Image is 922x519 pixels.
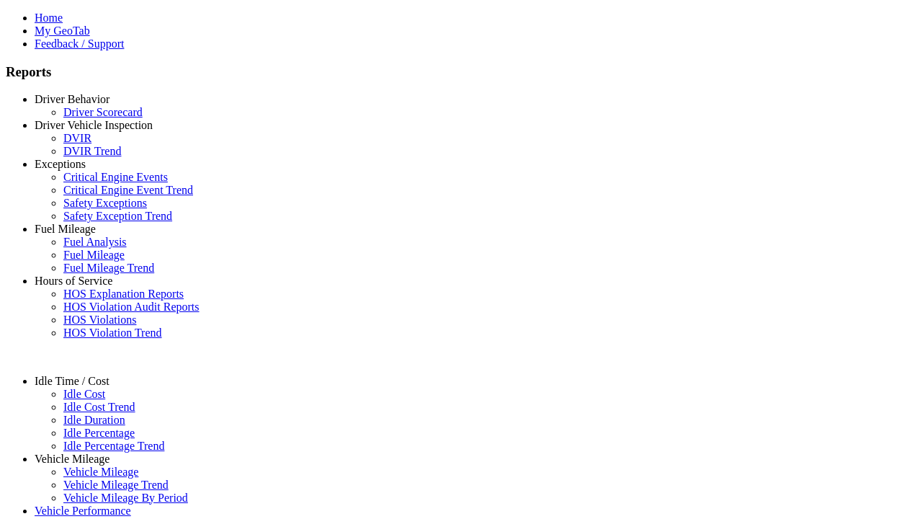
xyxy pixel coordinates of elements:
[63,427,135,439] a: Idle Percentage
[63,249,125,261] a: Fuel Mileage
[63,479,169,491] a: Vehicle Mileage Trend
[35,93,109,105] a: Driver Behavior
[35,158,86,170] a: Exceptions
[35,12,63,24] a: Home
[63,132,91,144] a: DVIR
[63,210,172,222] a: Safety Exception Trend
[63,145,121,157] a: DVIR Trend
[35,25,90,37] a: My GeoTab
[63,466,138,478] a: Vehicle Mileage
[63,301,200,313] a: HOS Violation Audit Reports
[63,327,162,339] a: HOS Violation Trend
[63,314,136,326] a: HOS Violations
[63,197,147,209] a: Safety Exceptions
[63,401,135,413] a: Idle Cost Trend
[63,171,168,183] a: Critical Engine Events
[6,64,916,80] h3: Reports
[63,492,188,504] a: Vehicle Mileage By Period
[63,106,143,118] a: Driver Scorecard
[35,275,112,287] a: Hours of Service
[35,505,131,517] a: Vehicle Performance
[63,440,164,452] a: Idle Percentage Trend
[63,236,127,248] a: Fuel Analysis
[35,119,153,131] a: Driver Vehicle Inspection
[63,184,193,196] a: Critical Engine Event Trend
[63,388,105,400] a: Idle Cost
[35,223,96,235] a: Fuel Mileage
[63,414,125,426] a: Idle Duration
[63,288,184,300] a: HOS Explanation Reports
[35,375,109,387] a: Idle Time / Cost
[63,262,154,274] a: Fuel Mileage Trend
[35,37,124,50] a: Feedback / Support
[35,453,109,465] a: Vehicle Mileage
